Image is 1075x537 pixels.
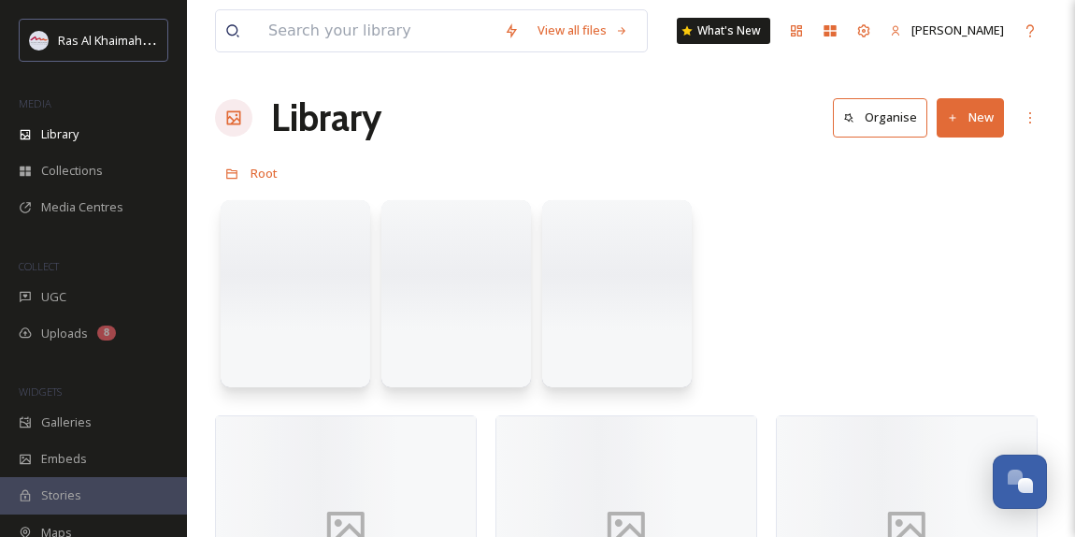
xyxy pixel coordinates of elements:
[271,90,381,146] a: Library
[259,10,494,51] input: Search your library
[833,98,937,137] a: Organise
[677,18,770,44] a: What's New
[97,326,116,341] div: 8
[833,98,927,137] button: Organise
[30,31,49,50] img: Logo_RAKTDA_RGB-01.png
[58,31,322,49] span: Ras Al Khaimah Tourism Development Authority
[41,125,79,143] span: Library
[993,455,1047,509] button: Open Chat
[911,22,1004,38] span: [PERSON_NAME]
[41,486,81,504] span: Stories
[41,288,66,306] span: UGC
[937,98,1004,137] button: New
[19,96,51,110] span: MEDIA
[41,450,87,468] span: Embeds
[881,12,1013,49] a: [PERSON_NAME]
[41,162,103,180] span: Collections
[528,12,638,49] a: View all files
[41,325,88,342] span: Uploads
[41,414,92,431] span: Galleries
[19,259,59,273] span: COLLECT
[19,385,62,399] span: WIDGETS
[41,198,123,216] span: Media Centres
[251,165,278,181] span: Root
[251,162,278,184] a: Root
